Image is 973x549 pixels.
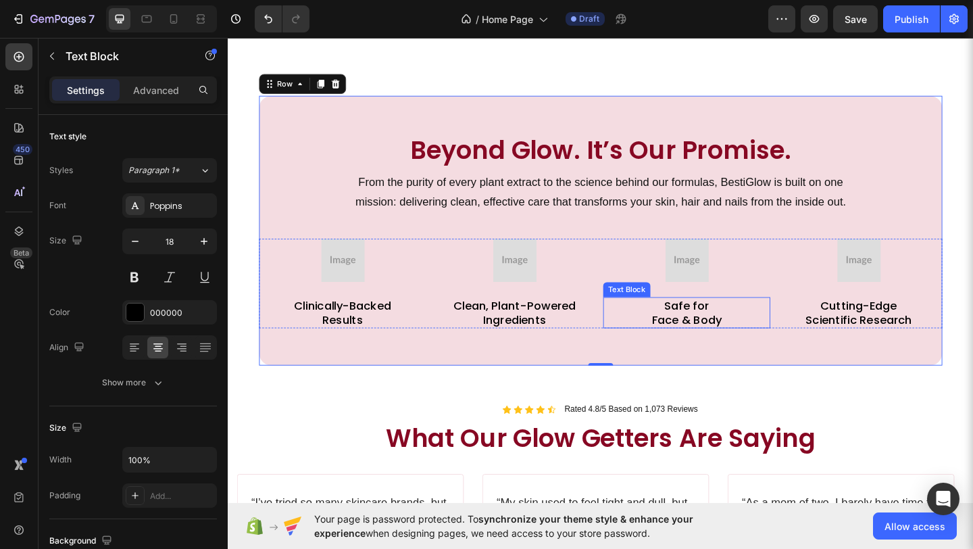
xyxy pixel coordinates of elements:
div: Padding [49,490,80,502]
div: Add... [150,490,214,502]
div: Color [49,306,70,318]
div: Beta [10,247,32,258]
iframe: Design area [228,36,973,504]
div: Align [49,339,87,357]
div: Publish [895,12,928,26]
p: Safe for [409,285,589,301]
button: Show more [49,371,217,395]
button: Publish [883,5,940,32]
input: Auto [123,448,216,472]
p: Text Block [66,48,180,64]
img: Alt Image [101,220,149,268]
span: Paragraph 1* [128,164,180,176]
p: Advanced [133,83,179,97]
p: Cutting-Edge [597,285,776,301]
h2: Beyond Glow. It’s Our Promise. [34,105,777,143]
div: Font [49,199,66,212]
div: 000000 [150,307,214,319]
p: Settings [67,83,105,97]
button: 7 [5,5,101,32]
div: Text style [49,130,86,143]
div: Size [49,419,85,437]
p: Scientific Research [597,301,776,316]
div: Rich Text Editor. Editing area: main [221,284,403,318]
div: Text Block [411,270,457,282]
div: Row [51,46,73,58]
span: Draft [579,13,599,25]
div: Open Intercom Messenger [927,483,959,515]
span: Home Page [482,12,533,26]
button: Save [833,5,878,32]
img: Alt Image [289,220,336,268]
span: Your page is password protected. To when designing pages, we need access to your store password. [314,512,746,540]
span: Allow access [884,519,945,533]
h2: What Our Glow Getters Are Saying [10,419,801,456]
div: Show more [102,376,165,389]
p: From the purity of every plant extract to the science behind our formulas, BestiGlow is built on ... [136,148,674,192]
p: Clean, Plant-Powered Ingredients [222,285,401,317]
div: Size [49,232,85,250]
span: Save [845,14,867,25]
div: 450 [13,144,32,155]
span: / [476,12,479,26]
div: Styles [49,164,73,176]
p: Face & Body [409,301,589,316]
div: Undo/Redo [255,5,309,32]
img: Alt Image [476,220,523,268]
p: Clinically-Backed [35,285,214,301]
button: Allow access [873,512,957,540]
p: Rated 4.8/5 Based on 1,073 Reviews [366,400,512,412]
div: Poppins [150,200,214,212]
button: Paragraph 1* [122,158,217,183]
p: Results [35,301,214,316]
div: Width [49,454,72,466]
div: Rich Text Editor. Editing area: main [34,284,216,318]
span: synchronize your theme style & enhance your experience [314,513,693,539]
p: 7 [89,11,95,27]
img: Alt Image [663,220,710,268]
